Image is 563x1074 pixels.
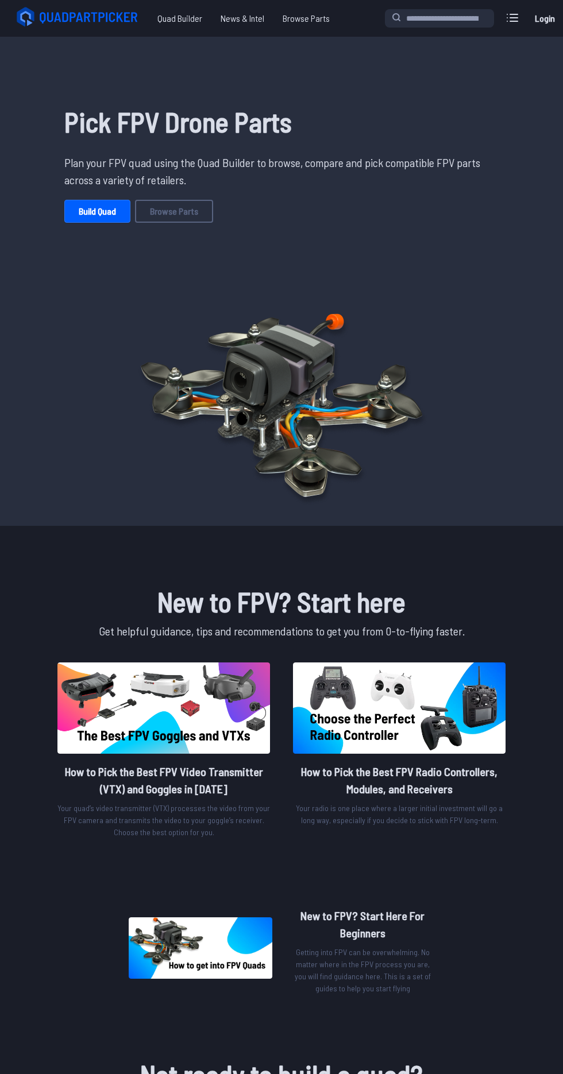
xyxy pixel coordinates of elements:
img: image of post [293,662,506,754]
a: Quad Builder [148,7,211,30]
a: image of postNew to FPV? Start Here For BeginnersGetting into FPV can be overwhelming. No matter ... [129,898,434,999]
a: image of postHow to Pick the Best FPV Radio Controllers, Modules, and ReceiversYour radio is one ... [293,662,506,831]
h1: Pick FPV Drone Parts [64,101,499,142]
p: Your quad’s video transmitter (VTX) processes the video from your FPV camera and transmits the vi... [57,802,270,838]
a: Login [531,7,558,30]
a: Browse Parts [273,7,339,30]
h2: How to Pick the Best FPV Video Transmitter (VTX) and Goggles in [DATE] [57,763,270,797]
a: News & Intel [211,7,273,30]
a: Build Quad [64,200,130,223]
img: Quadcopter [116,287,447,517]
h2: New to FPV? Start Here For Beginners [291,907,434,941]
img: image of post [129,917,272,979]
img: image of post [57,662,270,754]
a: Browse Parts [135,200,213,223]
h1: New to FPV? Start here [55,581,508,622]
p: Getting into FPV can be overwhelming. No matter where in the FPV process you are, you will find g... [291,946,434,994]
h2: How to Pick the Best FPV Radio Controllers, Modules, and Receivers [293,763,506,797]
p: Get helpful guidance, tips and recommendations to get you from 0-to-flying faster. [55,622,508,639]
p: Your radio is one place where a larger initial investment will go a long way, especially if you d... [293,802,506,826]
p: Plan your FPV quad using the Quad Builder to browse, compare and pick compatible FPV parts across... [64,154,499,188]
a: image of postHow to Pick the Best FPV Video Transmitter (VTX) and Goggles in [DATE]Your quad’s vi... [57,662,270,843]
